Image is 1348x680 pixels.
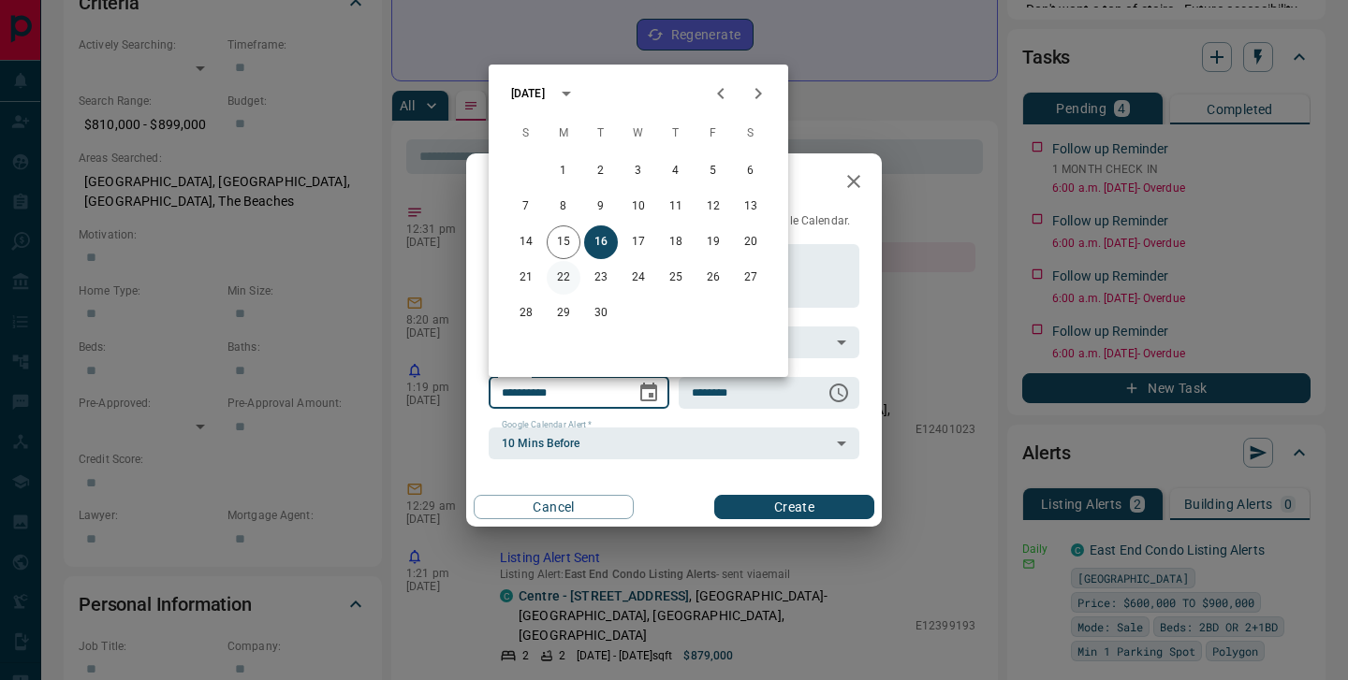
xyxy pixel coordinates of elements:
[734,261,768,295] button: 27
[659,154,693,188] button: 4
[696,154,730,188] button: 5
[584,154,618,188] button: 2
[622,190,655,224] button: 10
[734,225,768,259] button: 20
[509,190,543,224] button: 7
[509,115,543,152] span: Sunday
[474,495,634,519] button: Cancel
[550,78,582,109] button: calendar view is open, switch to year view
[509,297,543,330] button: 28
[692,369,716,381] label: Time
[734,115,768,152] span: Saturday
[696,225,730,259] button: 19
[659,261,693,295] button: 25
[702,75,740,112] button: Previous month
[696,115,730,152] span: Friday
[734,190,768,224] button: 13
[714,495,874,519] button: Create
[511,85,545,102] div: [DATE]
[547,225,580,259] button: 15
[734,154,768,188] button: 6
[584,190,618,224] button: 9
[622,261,655,295] button: 24
[584,225,618,259] button: 16
[622,115,655,152] span: Wednesday
[659,225,693,259] button: 18
[502,369,525,381] label: Date
[509,225,543,259] button: 14
[489,427,859,459] div: 10 Mins Before
[547,261,580,295] button: 22
[466,153,593,213] h2: New Task
[547,154,580,188] button: 1
[584,261,618,295] button: 23
[584,115,618,152] span: Tuesday
[696,190,730,224] button: 12
[502,419,592,431] label: Google Calendar Alert
[696,261,730,295] button: 26
[622,225,655,259] button: 17
[547,115,580,152] span: Monday
[547,190,580,224] button: 8
[740,75,777,112] button: Next month
[659,115,693,152] span: Thursday
[630,374,667,412] button: Choose date, selected date is Sep 16, 2025
[659,190,693,224] button: 11
[622,154,655,188] button: 3
[509,261,543,295] button: 21
[820,374,857,412] button: Choose time, selected time is 6:00 AM
[584,297,618,330] button: 30
[547,297,580,330] button: 29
